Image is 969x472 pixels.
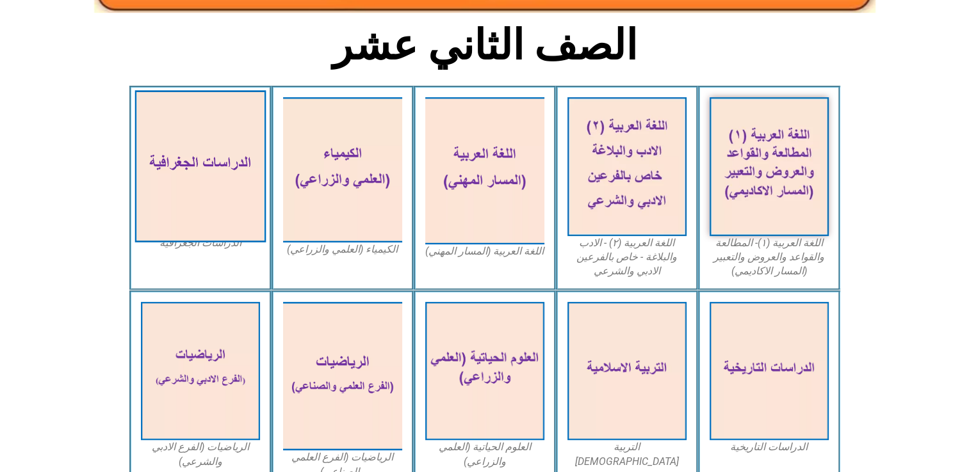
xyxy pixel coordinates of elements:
[710,236,829,279] figcaption: اللغة العربية (١)- المطالعة والقواعد والعروض والتعبير (المسار الاكاديمي)
[567,236,687,279] figcaption: اللغة العربية (٢) - الادب والبلاغة - خاص بالفرعين الادبي والشرعي
[283,97,402,242] img: Chemistry12-cover
[141,236,260,250] figcaption: الدراسات الجغرافية
[283,302,402,451] img: math12-science-cover
[567,440,687,469] figcaption: التربية [DEMOGRAPHIC_DATA]
[273,20,696,70] h2: الصف الثاني عشر
[425,244,544,258] figcaption: اللغة العربية (المسار المهني)
[425,97,544,244] img: Arabic12(Vocational_Track)-cover
[710,440,829,454] figcaption: الدراسات التاريخية
[425,440,544,469] figcaption: العلوم الحياتية (العلمي والزراعي)
[141,440,260,469] figcaption: الرياضيات (الفرع الادبي والشرعي)
[283,242,402,256] figcaption: الكيمياء (العلمي والزراعي)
